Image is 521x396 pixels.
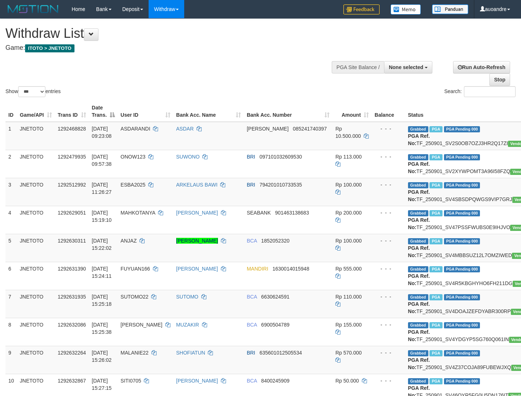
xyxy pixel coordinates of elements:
[5,86,61,97] label: Show entries
[408,301,430,314] b: PGA Ref. No:
[5,206,17,234] td: 4
[17,206,55,234] td: JNETOTO
[176,182,218,188] a: ARKELAUS BAWI
[5,101,17,122] th: ID
[429,266,442,272] span: Marked by auowiliam
[17,346,55,374] td: JNETOTO
[429,210,442,216] span: Marked by auowahyu
[121,350,149,356] span: MALANIE22
[408,329,430,342] b: PGA Ref. No:
[408,154,428,160] span: Grabbed
[92,126,112,139] span: [DATE] 09:23:08
[408,266,428,272] span: Grabbed
[408,161,430,174] b: PGA Ref. No:
[121,182,146,188] span: ESBA2025
[335,210,362,216] span: Rp 200.000
[335,182,362,188] span: Rp 100.000
[375,293,402,300] div: - - -
[408,133,430,146] b: PGA Ref. No:
[17,318,55,346] td: JNETOTO
[176,126,194,132] a: ASDAR
[408,357,430,370] b: PGA Ref. No:
[444,210,480,216] span: PGA Pending
[17,234,55,262] td: JNETOTO
[429,238,442,244] span: Marked by auowahyu
[335,154,362,160] span: Rp 113.000
[5,4,61,15] img: MOTION_logo.png
[176,266,218,272] a: [PERSON_NAME]
[247,126,288,132] span: [PERSON_NAME]
[261,238,290,244] span: Copy 1852052320 to clipboard
[121,294,149,300] span: SUTOMO22
[429,322,442,328] span: Marked by auowiliam
[293,126,327,132] span: Copy 085241740397 to clipboard
[335,322,362,328] span: Rp 155.000
[332,61,384,73] div: PGA Site Balance /
[5,122,17,150] td: 1
[5,262,17,290] td: 6
[335,350,362,356] span: Rp 570.000
[17,150,55,178] td: JNETOTO
[375,321,402,328] div: - - -
[17,122,55,150] td: JNETOTO
[375,377,402,384] div: - - -
[384,61,432,73] button: None selected
[444,154,480,160] span: PGA Pending
[261,322,290,328] span: Copy 6900504789 to clipboard
[92,154,112,167] span: [DATE] 09:57:38
[92,238,112,251] span: [DATE] 15:22:02
[92,266,112,279] span: [DATE] 15:24:11
[58,210,86,216] span: 1292629051
[58,266,86,272] span: 1292631390
[5,44,340,52] h4: Game:
[429,154,442,160] span: Marked by auofahmi
[408,273,430,286] b: PGA Ref. No:
[5,318,17,346] td: 8
[275,210,309,216] span: Copy 901463138683 to clipboard
[5,234,17,262] td: 5
[247,322,257,328] span: BCA
[429,182,442,188] span: Marked by auofahmi
[372,101,405,122] th: Balance
[408,322,428,328] span: Grabbed
[55,101,89,122] th: Trans ID: activate to sort column ascending
[335,294,362,300] span: Rp 110.000
[244,101,332,122] th: Bank Acc. Number: activate to sort column ascending
[25,44,74,52] span: ITOTO > JNETOTO
[247,294,257,300] span: BCA
[58,126,86,132] span: 1292468828
[259,350,302,356] span: Copy 635601012505534 to clipboard
[5,178,17,206] td: 3
[391,4,421,15] img: Button%20Memo.svg
[92,294,112,307] span: [DATE] 15:25:18
[429,378,442,384] span: Marked by auowiliam
[375,153,402,160] div: - - -
[92,378,112,391] span: [DATE] 15:27:15
[173,101,244,122] th: Bank Acc. Name: activate to sort column ascending
[408,189,430,202] b: PGA Ref. No:
[247,238,257,244] span: BCA
[259,182,302,188] span: Copy 794201010733535 to clipboard
[176,238,218,244] a: [PERSON_NAME]
[444,266,480,272] span: PGA Pending
[272,266,309,272] span: Copy 1630014015948 to clipboard
[92,210,112,223] span: [DATE] 15:19:10
[261,378,290,384] span: Copy 8400245909 to clipboard
[17,178,55,206] td: JNETOTO
[335,238,362,244] span: Rp 100.000
[335,378,359,384] span: Rp 50.000
[121,266,150,272] span: FUYUAN166
[247,210,271,216] span: SEABANK
[335,126,361,139] span: Rp 10.500.000
[92,350,112,363] span: [DATE] 15:26:02
[453,61,510,73] a: Run Auto-Refresh
[408,378,428,384] span: Grabbed
[5,26,340,41] h1: Withdraw List
[58,322,86,328] span: 1292632086
[176,378,218,384] a: [PERSON_NAME]
[247,378,257,384] span: BCA
[389,64,423,70] span: None selected
[444,294,480,300] span: PGA Pending
[92,182,112,195] span: [DATE] 11:26:27
[429,126,442,132] span: Marked by auowiliam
